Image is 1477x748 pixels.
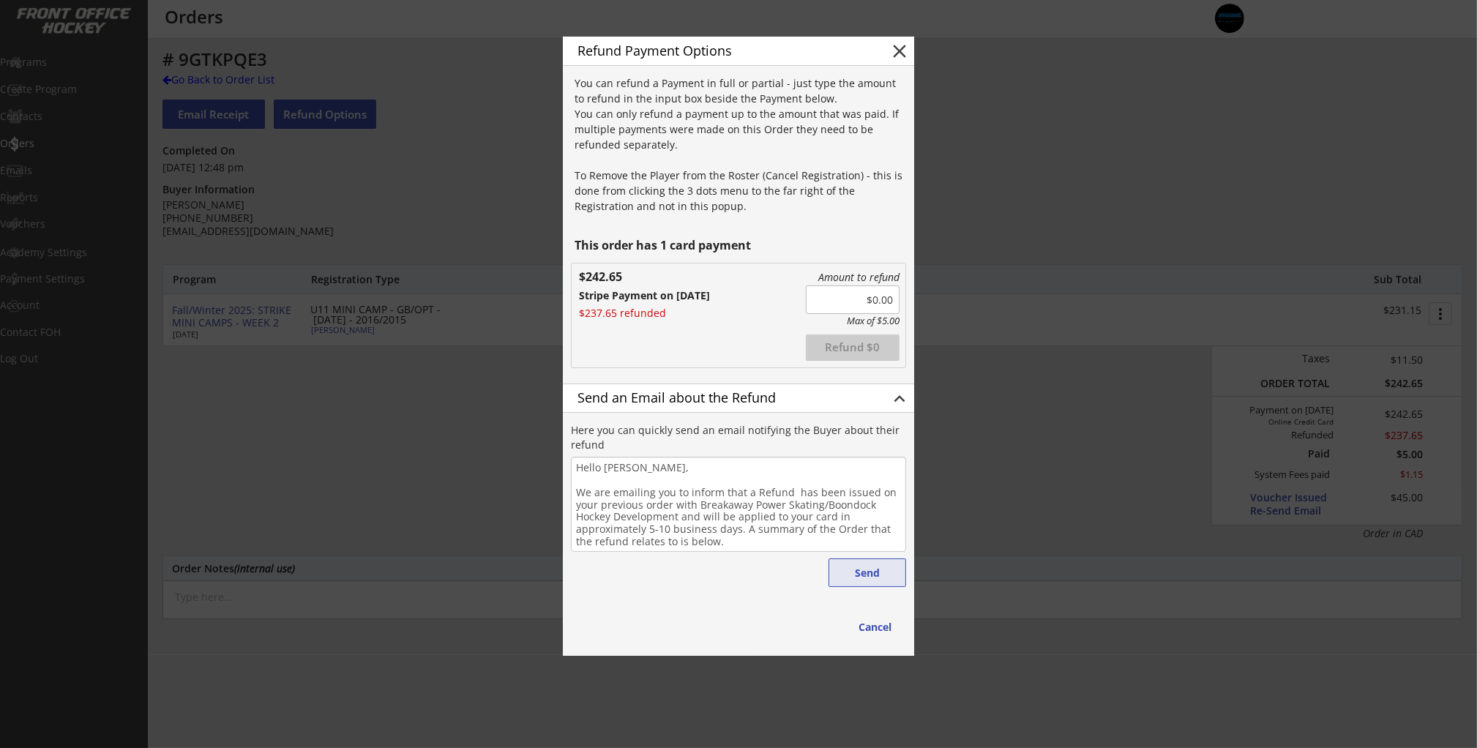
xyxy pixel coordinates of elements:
[806,285,900,314] input: Amount to refund
[579,308,689,318] div: $237.65 refunded
[577,391,866,404] div: Send an Email about the Refund
[806,272,900,284] div: Amount to refund
[806,334,900,361] button: Refund $0
[579,271,653,283] div: $242.65
[577,44,866,57] div: Refund Payment Options
[829,558,906,587] button: Send
[844,613,906,640] button: Cancel
[889,40,910,62] button: close
[806,315,900,327] div: Max of $5.00
[889,388,910,410] button: keyboard_arrow_up
[575,239,906,251] div: This order has 1 card payment
[575,75,906,214] div: You can refund a Payment in full or partial - just type the amount to refund in the input box bes...
[571,423,906,452] div: Here you can quickly send an email notifying the Buyer about their refund
[579,291,789,301] div: Stripe Payment on [DATE]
